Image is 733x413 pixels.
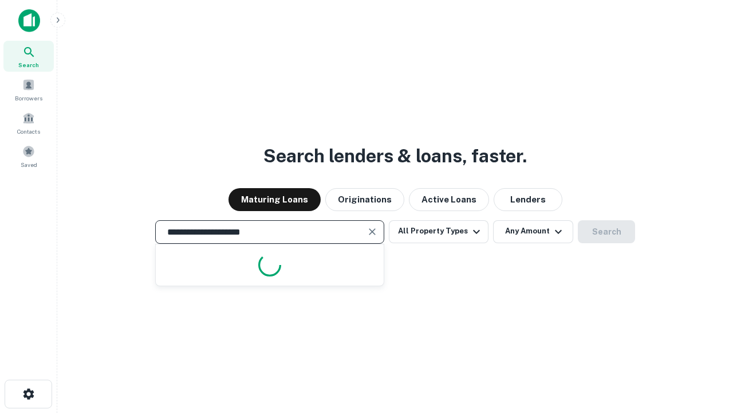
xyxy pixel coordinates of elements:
[228,188,321,211] button: Maturing Loans
[364,224,380,240] button: Clear
[3,41,54,72] a: Search
[3,141,54,172] a: Saved
[3,74,54,105] a: Borrowers
[409,188,489,211] button: Active Loans
[15,93,42,103] span: Borrowers
[17,127,40,136] span: Contacts
[18,9,40,32] img: capitalize-icon.png
[3,107,54,138] a: Contacts
[494,188,562,211] button: Lenders
[325,188,404,211] button: Originations
[493,220,573,243] button: Any Amount
[389,220,488,243] button: All Property Types
[21,160,37,169] span: Saved
[18,60,39,69] span: Search
[676,321,733,376] iframe: Chat Widget
[263,142,527,170] h3: Search lenders & loans, faster.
